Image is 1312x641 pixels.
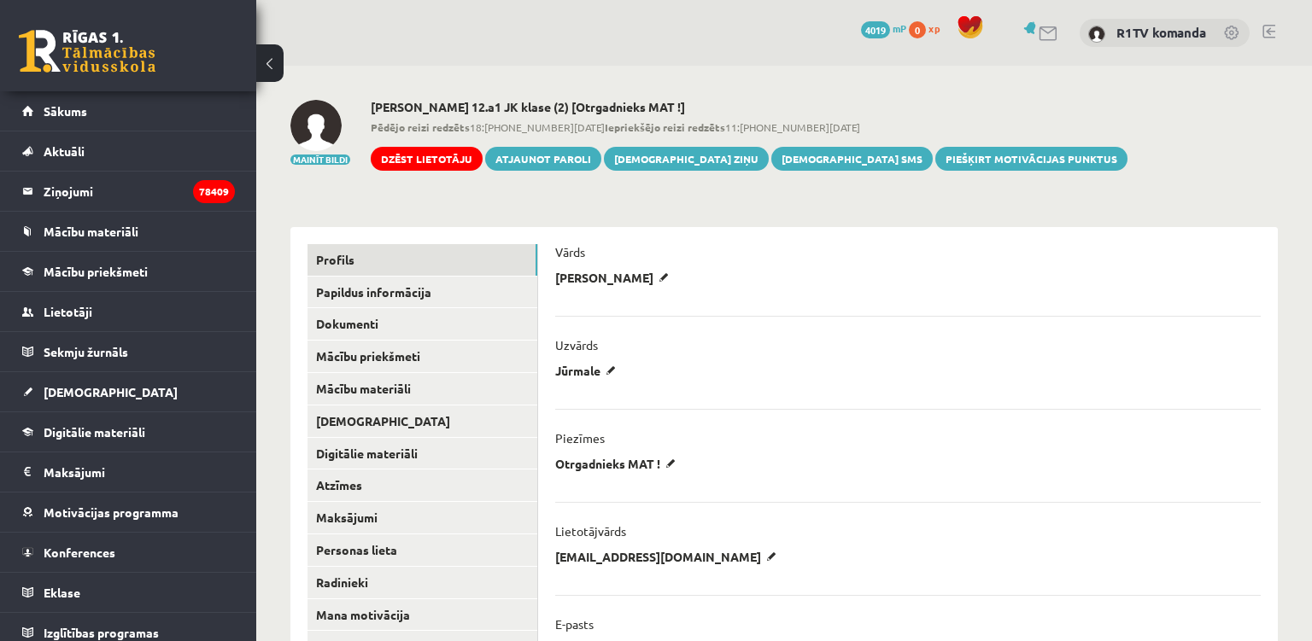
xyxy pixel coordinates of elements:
a: Aktuāli [22,131,235,171]
a: Rīgas 1. Tālmācības vidusskola [19,30,155,73]
span: Motivācijas programma [44,504,179,520]
span: Mācību priekšmeti [44,264,148,279]
a: Dokumenti [307,308,537,340]
img: Ance Anne Jūrmale [290,100,342,151]
a: Eklase [22,573,235,612]
a: Ziņojumi78409 [22,172,235,211]
span: Lietotāji [44,304,92,319]
p: Jūrmale [555,363,622,378]
a: [DEMOGRAPHIC_DATA] SMS [771,147,933,171]
a: Sekmju žurnāls [22,332,235,371]
a: 0 xp [909,21,948,35]
a: Mana motivācija [307,599,537,631]
span: Sekmju žurnāls [44,344,128,359]
a: [DEMOGRAPHIC_DATA] [22,372,235,411]
span: Sākums [44,103,87,119]
a: Piešķirt motivācijas punktus [935,147,1127,171]
b: Pēdējo reizi redzēts [371,120,470,134]
span: Eklase [44,585,80,600]
a: Maksājumi [307,502,537,533]
a: 4019 mP [861,21,906,35]
span: 18:[PHONE_NUMBER][DATE] 11:[PHONE_NUMBER][DATE] [371,119,1127,135]
a: Konferences [22,533,235,572]
a: Radinieki [307,567,537,598]
a: Maksājumi [22,452,235,492]
a: Mācību priekšmeti [22,252,235,291]
span: xp [928,21,940,35]
a: Mācību materiāli [22,212,235,251]
a: Sākums [22,91,235,131]
h2: [PERSON_NAME] 12.a1 JK klase (2) [Otrgadnieks MAT !] [371,100,1127,114]
p: [PERSON_NAME] [555,270,675,285]
i: 78409 [193,180,235,203]
span: Aktuāli [44,143,85,159]
b: Iepriekšējo reizi redzēts [605,120,725,134]
a: Profils [307,244,537,276]
p: Piezīmes [555,430,605,446]
a: R1TV komanda [1116,24,1206,41]
img: R1TV komanda [1088,26,1105,43]
a: Mācību materiāli [307,373,537,405]
span: Konferences [44,545,115,560]
a: Papildus informācija [307,277,537,308]
span: Mācību materiāli [44,224,138,239]
p: Lietotājvārds [555,523,626,539]
p: [EMAIL_ADDRESS][DOMAIN_NAME] [555,549,782,564]
span: [DEMOGRAPHIC_DATA] [44,384,178,399]
span: 4019 [861,21,890,38]
p: Otrgadnieks MAT ! [555,456,682,471]
a: Mācību priekšmeti [307,341,537,372]
a: Digitālie materiāli [307,438,537,469]
a: Atjaunot paroli [485,147,601,171]
span: Izglītības programas [44,625,159,640]
legend: Maksājumi [44,452,235,492]
legend: Ziņojumi [44,172,235,211]
a: Digitālie materiāli [22,412,235,452]
p: Vārds [555,244,585,259]
p: E-pasts [555,616,594,632]
a: Dzēst lietotāju [371,147,483,171]
span: Digitālie materiāli [44,424,145,440]
p: Uzvārds [555,337,598,353]
a: Lietotāji [22,292,235,331]
a: [DEMOGRAPHIC_DATA] [307,405,537,437]
a: Personas lieta [307,534,537,566]
span: 0 [909,21,926,38]
a: Motivācijas programma [22,492,235,532]
a: [DEMOGRAPHIC_DATA] ziņu [604,147,769,171]
span: mP [893,21,906,35]
a: Atzīmes [307,469,537,501]
button: Mainīt bildi [290,154,350,165]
